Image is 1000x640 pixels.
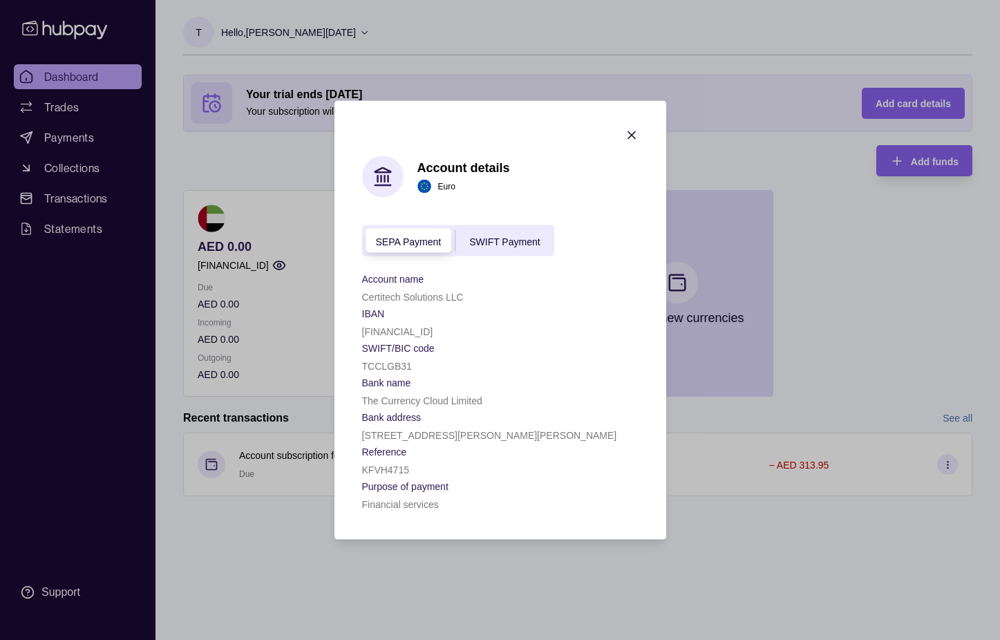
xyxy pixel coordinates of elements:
[362,274,424,285] p: Account name
[362,292,464,303] p: Certitech Solutions LLC
[362,446,407,458] p: Reference
[362,377,411,388] p: Bank name
[469,236,540,247] span: SWIFT Payment
[438,178,455,194] p: Euro
[362,308,385,319] p: IBAN
[362,326,433,337] p: [FINANCIAL_ID]
[362,499,439,510] p: Financial services
[362,481,449,492] p: Purpose of payment
[417,179,431,193] img: eu
[362,395,482,406] p: The Currency Cloud Limited
[362,430,617,441] p: [STREET_ADDRESS][PERSON_NAME][PERSON_NAME]
[417,160,510,175] h1: Account details
[376,236,442,247] span: SEPA Payment
[362,225,554,256] div: accountIndex
[362,412,422,423] p: Bank address
[362,343,435,354] p: SWIFT/BIC code
[362,361,412,372] p: TCCLGB31
[362,464,409,476] p: KFVH4715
